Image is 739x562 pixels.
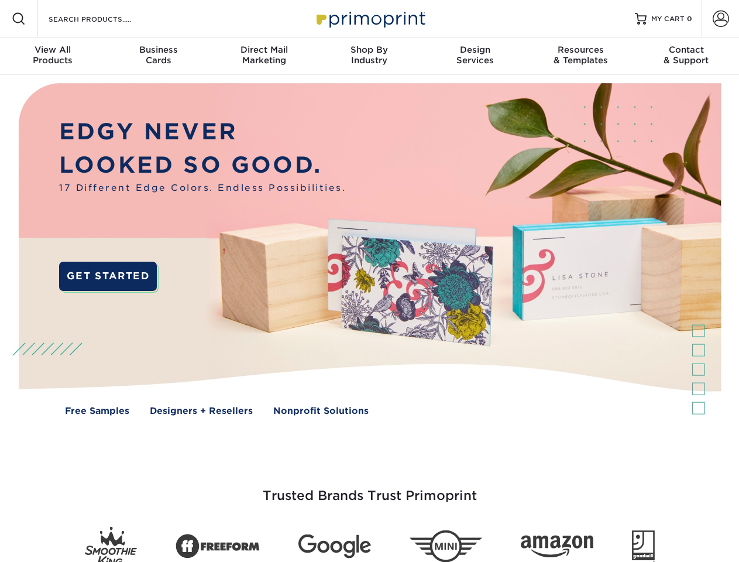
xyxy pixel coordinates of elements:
div: Industry [317,44,422,66]
span: MY CART [651,14,685,24]
span: Shop By [317,44,422,55]
img: Google [298,534,371,558]
span: Resources [528,44,633,55]
span: 0 [687,15,692,23]
a: Shop ByIndustry [317,37,422,75]
a: Nonprofit Solutions [273,405,369,418]
img: Goodwill [632,530,655,562]
span: Design [422,44,528,55]
h3: Trusted Brands Trust Primoprint [28,460,712,518]
span: Direct Mail [211,44,317,55]
p: LOOKED SO GOOD. [59,149,346,182]
img: Primoprint [311,6,428,31]
div: & Templates [528,44,633,66]
div: & Support [634,44,739,66]
a: Free Samples [65,405,129,418]
a: GET STARTED [59,262,157,291]
a: Direct MailMarketing [211,37,317,75]
div: Services [422,44,528,66]
a: BusinessCards [105,37,211,75]
img: Amazon [521,536,593,558]
p: EDGY NEVER [59,115,346,149]
iframe: Google Customer Reviews [3,526,99,558]
span: Contact [634,44,739,55]
span: Business [105,44,211,55]
div: Marketing [211,44,317,66]
input: SEARCH PRODUCTS..... [47,12,161,26]
a: DesignServices [422,37,528,75]
span: 17 Different Edge Colors. Endless Possibilities. [59,181,346,195]
div: Cards [105,44,211,66]
a: Designers + Resellers [150,405,253,418]
a: Contact& Support [634,37,739,75]
a: Resources& Templates [528,37,633,75]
